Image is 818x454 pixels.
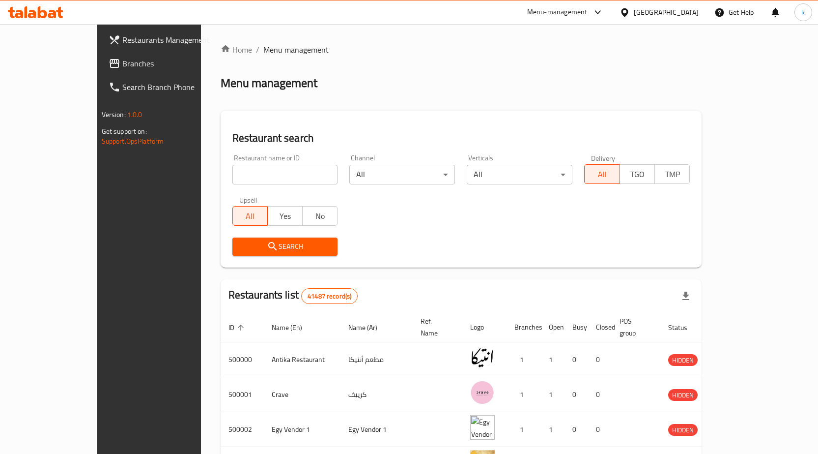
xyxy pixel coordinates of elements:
[221,412,264,447] td: 500002
[237,209,264,223] span: All
[340,412,413,447] td: Egy Vendor 1
[228,322,247,333] span: ID
[668,322,700,333] span: Status
[470,380,495,405] img: Crave
[340,342,413,377] td: مطعم أنتيكا
[634,7,699,18] div: [GEOGRAPHIC_DATA]
[127,108,142,121] span: 1.0.0
[232,238,338,256] button: Search
[221,44,702,56] nav: breadcrumb
[228,288,358,304] h2: Restaurants list
[232,131,690,146] h2: Restaurant search
[541,312,564,342] th: Open
[564,342,588,377] td: 0
[564,377,588,412] td: 0
[102,135,164,148] a: Support.OpsPlatform
[101,75,233,99] a: Search Branch Phone
[232,165,338,184] input: Search for restaurant name or ID..
[620,164,655,184] button: TGO
[272,322,315,333] span: Name (En)
[507,377,541,412] td: 1
[624,167,651,182] span: TGO
[263,44,329,56] span: Menu management
[264,377,340,412] td: Crave
[668,424,698,436] span: HIDDEN
[668,355,698,366] span: HIDDEN
[564,312,588,342] th: Busy
[301,288,358,304] div: Total records count
[101,52,233,75] a: Branches
[302,292,357,301] span: 41487 record(s)
[240,241,330,253] span: Search
[122,58,226,69] span: Branches
[620,315,649,339] span: POS group
[101,28,233,52] a: Restaurants Management
[541,342,564,377] td: 1
[122,34,226,46] span: Restaurants Management
[340,377,413,412] td: كرييف
[467,165,572,184] div: All
[221,44,252,56] a: Home
[256,44,259,56] li: /
[102,108,126,121] span: Version:
[221,377,264,412] td: 500001
[801,7,805,18] span: k
[584,164,620,184] button: All
[588,312,612,342] th: Closed
[527,6,588,18] div: Menu-management
[232,206,268,226] button: All
[668,390,698,401] span: HIDDEN
[589,167,616,182] span: All
[302,206,338,226] button: No
[307,209,334,223] span: No
[591,154,616,161] label: Delivery
[588,377,612,412] td: 0
[221,342,264,377] td: 500000
[221,75,317,91] h2: Menu management
[239,196,257,203] label: Upsell
[470,415,495,440] img: Egy Vendor 1
[470,345,495,370] img: Antika Restaurant
[507,342,541,377] td: 1
[264,342,340,377] td: Antika Restaurant
[654,164,690,184] button: TMP
[507,412,541,447] td: 1
[462,312,507,342] th: Logo
[674,284,698,308] div: Export file
[659,167,686,182] span: TMP
[272,209,299,223] span: Yes
[349,165,455,184] div: All
[348,322,390,333] span: Name (Ar)
[421,315,451,339] span: Ref. Name
[541,412,564,447] td: 1
[507,312,541,342] th: Branches
[267,206,303,226] button: Yes
[588,412,612,447] td: 0
[264,412,340,447] td: Egy Vendor 1
[122,81,226,93] span: Search Branch Phone
[588,342,612,377] td: 0
[102,125,147,138] span: Get support on:
[564,412,588,447] td: 0
[541,377,564,412] td: 1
